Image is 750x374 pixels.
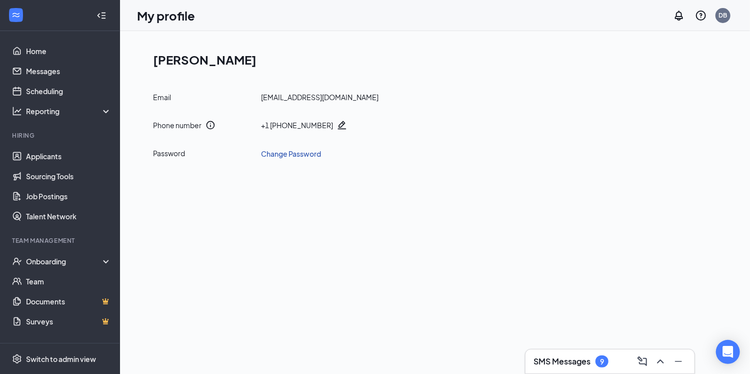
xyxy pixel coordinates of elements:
[205,120,215,130] svg: Info
[636,355,648,367] svg: ComposeMessage
[533,356,590,367] h3: SMS Messages
[12,256,22,266] svg: UserCheck
[12,131,109,140] div: Hiring
[26,256,103,266] div: Onboarding
[26,354,96,364] div: Switch to admin view
[261,120,333,130] div: + 1 [PHONE_NUMBER]
[153,120,201,130] div: Phone number
[26,81,111,101] a: Scheduling
[26,41,111,61] a: Home
[695,10,707,22] svg: QuestionInfo
[26,311,111,331] a: SurveysCrown
[672,355,684,367] svg: Minimize
[137,7,195,24] h1: My profile
[12,354,22,364] svg: Settings
[654,355,666,367] svg: ChevronUp
[673,10,685,22] svg: Notifications
[12,236,109,245] div: Team Management
[26,166,111,186] a: Sourcing Tools
[261,148,321,159] a: Change Password
[652,353,668,369] button: ChevronUp
[26,146,111,166] a: Applicants
[261,92,378,102] div: [EMAIL_ADDRESS][DOMAIN_NAME]
[11,10,21,20] svg: WorkstreamLogo
[337,120,347,130] svg: Pencil
[26,271,111,291] a: Team
[719,11,727,20] div: DB
[26,106,112,116] div: Reporting
[670,353,686,369] button: Minimize
[96,11,106,21] svg: Collapse
[26,291,111,311] a: DocumentsCrown
[12,106,22,116] svg: Analysis
[153,148,253,159] div: Password
[153,51,725,68] h1: [PERSON_NAME]
[716,340,740,364] div: Open Intercom Messenger
[26,61,111,81] a: Messages
[153,92,253,102] div: Email
[26,186,111,206] a: Job Postings
[634,353,650,369] button: ComposeMessage
[26,206,111,226] a: Talent Network
[600,357,604,366] div: 9
[12,341,109,350] div: Payroll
